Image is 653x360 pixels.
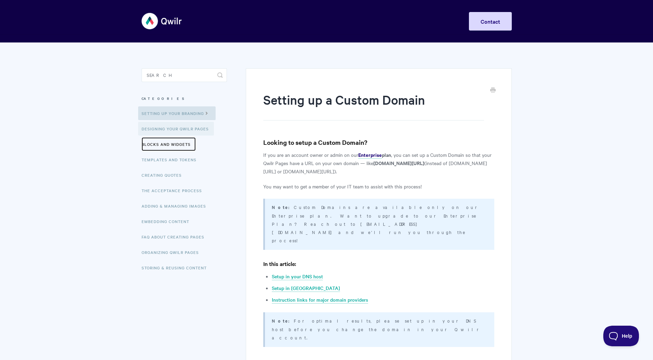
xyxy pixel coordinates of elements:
[263,138,494,147] h3: Looking to setup a Custom Domain?
[373,159,424,166] strong: [DOMAIN_NAME][URL]
[272,317,294,324] strong: Note:
[272,273,323,280] a: Setup in your DNS host
[142,199,211,213] a: Adding & Managing Images
[142,245,204,259] a: Organizing Qwilr Pages
[142,137,196,151] a: Blocks and Widgets
[263,91,484,120] h1: Setting up a Custom Domain
[142,184,207,197] a: The Acceptance Process
[272,204,294,210] strong: Note:
[382,151,391,158] strong: plan
[272,296,368,304] a: Instruction links for major domain providers
[142,92,227,105] h3: Categories
[138,122,214,136] a: Designing Your Qwilr Pages
[272,316,485,341] p: For optimal results, please set up in your DNS host before you change the domain in your Qwilr ac...
[603,326,639,346] iframe: Toggle Customer Support
[142,230,209,244] a: FAQ About Creating Pages
[490,87,496,94] a: Print this Article
[469,12,512,31] a: Contact
[138,106,216,120] a: Setting up your Branding
[272,284,340,292] a: Setup in [GEOGRAPHIC_DATA]
[142,214,194,228] a: Embedding Content
[142,153,202,166] a: Templates and Tokens
[263,260,296,267] strong: In this article:
[272,203,485,244] p: Custom Domains are available only on our Enterprise plan. Want to upgrade to our Enterprise Plan?...
[263,151,494,175] p: If you are an account owner or admin on our , you can set up a Custom Domain so that your Qwilr P...
[263,182,494,190] p: You may want to get a member of your IT team to assist with this process!
[358,151,382,158] strong: Enterprise
[142,168,187,182] a: Creating Quotes
[142,68,227,82] input: Search
[142,261,212,275] a: Storing & Reusing Content
[358,151,382,159] a: Enterprise
[142,8,182,34] img: Qwilr Help Center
